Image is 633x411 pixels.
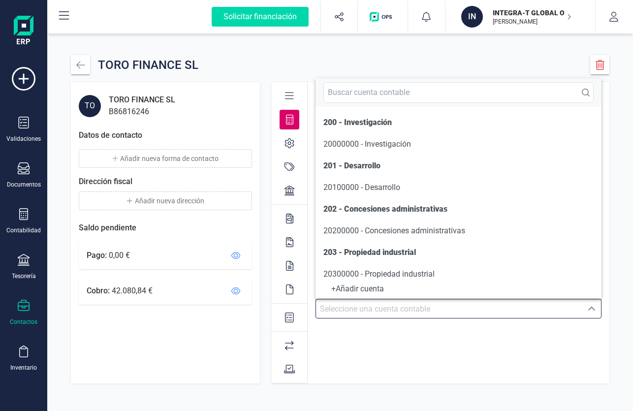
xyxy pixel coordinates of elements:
[109,251,130,260] span: 0,00 €
[323,139,411,149] span: 20000000 - Investigación
[582,299,601,318] div: Seleccione una cuenta
[316,134,601,154] li: 20000000 - Investigación
[79,176,132,188] div: Dirección fiscal
[316,221,601,241] li: 20200000 - Concesiones administrativas
[320,304,430,314] span: Seleccione una cuenta contable
[6,226,41,234] div: Contabilidad
[98,55,198,74] div: TORO FINANCE SL
[316,264,601,284] li: 20300000 - Propiedad industrial
[112,286,153,295] span: 42.080,84 €
[87,286,110,295] span: Cobro:
[323,226,465,235] span: 20200000 - Concesiones administrativas
[364,1,402,32] button: Logo de OPS
[87,251,107,260] span: Pago:
[323,183,400,192] span: 20100000 - Desarrollo
[323,287,594,291] div: + Añadir cuenta
[109,94,175,106] div: TORO FINANCE SL
[457,1,583,32] button: ININTEGRA-T GLOBAL OUTSOURCING SL[PERSON_NAME]
[12,272,36,280] div: Tesorería
[79,149,252,168] button: Añadir nueva forma de contacto
[493,8,571,18] p: INTEGRA-T GLOBAL OUTSOURCING SL
[370,12,396,22] img: Logo de OPS
[79,95,101,117] div: TO
[7,181,41,189] div: Documentos
[10,364,37,372] div: Inventario
[109,106,175,118] div: B86816246
[323,204,447,214] span: 202 - Concesiones administrativas
[323,161,380,170] span: 201 - Desarrollo
[14,16,33,47] img: Logo Finanedi
[323,248,416,257] span: 203 - Propiedad industrial
[316,178,601,197] li: 20100000 - Desarrollo
[461,6,483,28] div: IN
[79,129,142,141] div: Datos de contacto
[10,318,37,326] div: Contactos
[323,118,392,127] span: 200 - Investigación
[323,82,594,103] input: Buscar cuenta contable
[323,269,435,279] span: 20300000 - Propiedad industrial
[79,222,252,242] div: Saldo pendiente
[493,18,571,26] p: [PERSON_NAME]
[200,1,320,32] button: Solicitar financiación
[79,191,252,210] button: Añadir nueva dirección
[6,135,41,143] div: Validaciones
[212,7,309,27] div: Solicitar financiación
